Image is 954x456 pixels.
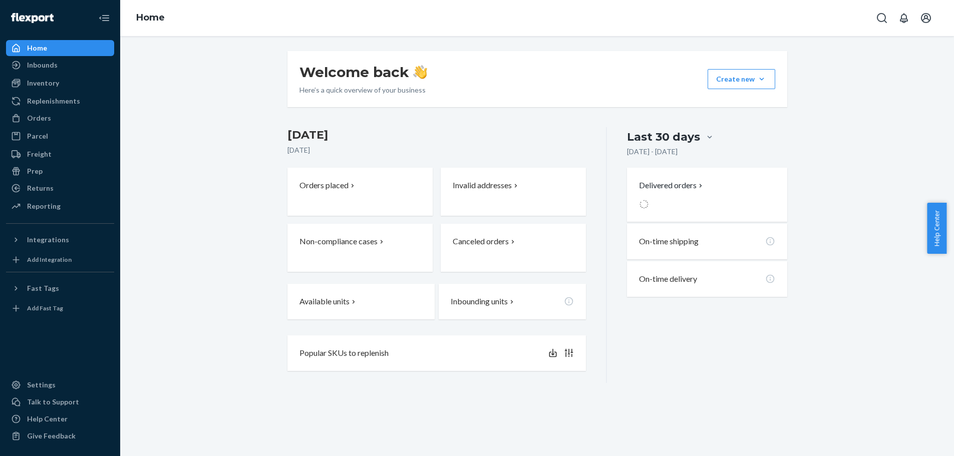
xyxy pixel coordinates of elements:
[287,145,586,155] p: [DATE]
[27,304,63,312] div: Add Fast Tag
[27,255,72,264] div: Add Integration
[27,397,79,407] div: Talk to Support
[94,8,114,28] button: Close Navigation
[27,201,61,211] div: Reporting
[287,168,433,216] button: Orders placed
[6,180,114,196] a: Returns
[6,93,114,109] a: Replenishments
[27,380,56,390] div: Settings
[6,300,114,316] a: Add Fast Tag
[894,8,914,28] button: Open notifications
[27,60,58,70] div: Inbounds
[27,431,76,441] div: Give Feedback
[6,40,114,56] a: Home
[639,273,697,285] p: On-time delivery
[441,224,586,272] button: Canceled orders
[27,235,69,245] div: Integrations
[27,78,59,88] div: Inventory
[136,12,165,23] a: Home
[6,110,114,126] a: Orders
[413,65,427,79] img: hand-wave emoji
[299,180,349,191] p: Orders placed
[27,283,59,293] div: Fast Tags
[439,284,586,319] button: Inbounding units
[6,377,114,393] a: Settings
[453,236,509,247] p: Canceled orders
[27,166,43,176] div: Prep
[451,296,508,307] p: Inbounding units
[6,428,114,444] button: Give Feedback
[27,149,52,159] div: Freight
[6,394,114,410] a: Talk to Support
[6,57,114,73] a: Inbounds
[6,232,114,248] button: Integrations
[299,296,350,307] p: Available units
[627,147,678,157] p: [DATE] - [DATE]
[287,284,435,319] button: Available units
[6,411,114,427] a: Help Center
[287,127,586,143] h3: [DATE]
[27,414,68,424] div: Help Center
[6,75,114,91] a: Inventory
[6,128,114,144] a: Parcel
[453,180,512,191] p: Invalid addresses
[11,13,54,23] img: Flexport logo
[639,180,705,191] button: Delivered orders
[299,236,378,247] p: Non-compliance cases
[627,129,700,145] div: Last 30 days
[27,96,80,106] div: Replenishments
[27,131,48,141] div: Parcel
[6,146,114,162] a: Freight
[872,8,892,28] button: Open Search Box
[6,163,114,179] a: Prep
[639,236,699,247] p: On-time shipping
[27,113,51,123] div: Orders
[6,198,114,214] a: Reporting
[128,4,173,33] ol: breadcrumbs
[441,168,586,216] button: Invalid addresses
[916,8,936,28] button: Open account menu
[6,280,114,296] button: Fast Tags
[27,43,47,53] div: Home
[299,85,427,95] p: Here’s a quick overview of your business
[27,183,54,193] div: Returns
[708,69,775,89] button: Create new
[6,252,114,268] a: Add Integration
[299,63,427,81] h1: Welcome back
[927,203,946,254] button: Help Center
[287,224,433,272] button: Non-compliance cases
[299,347,389,359] p: Popular SKUs to replenish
